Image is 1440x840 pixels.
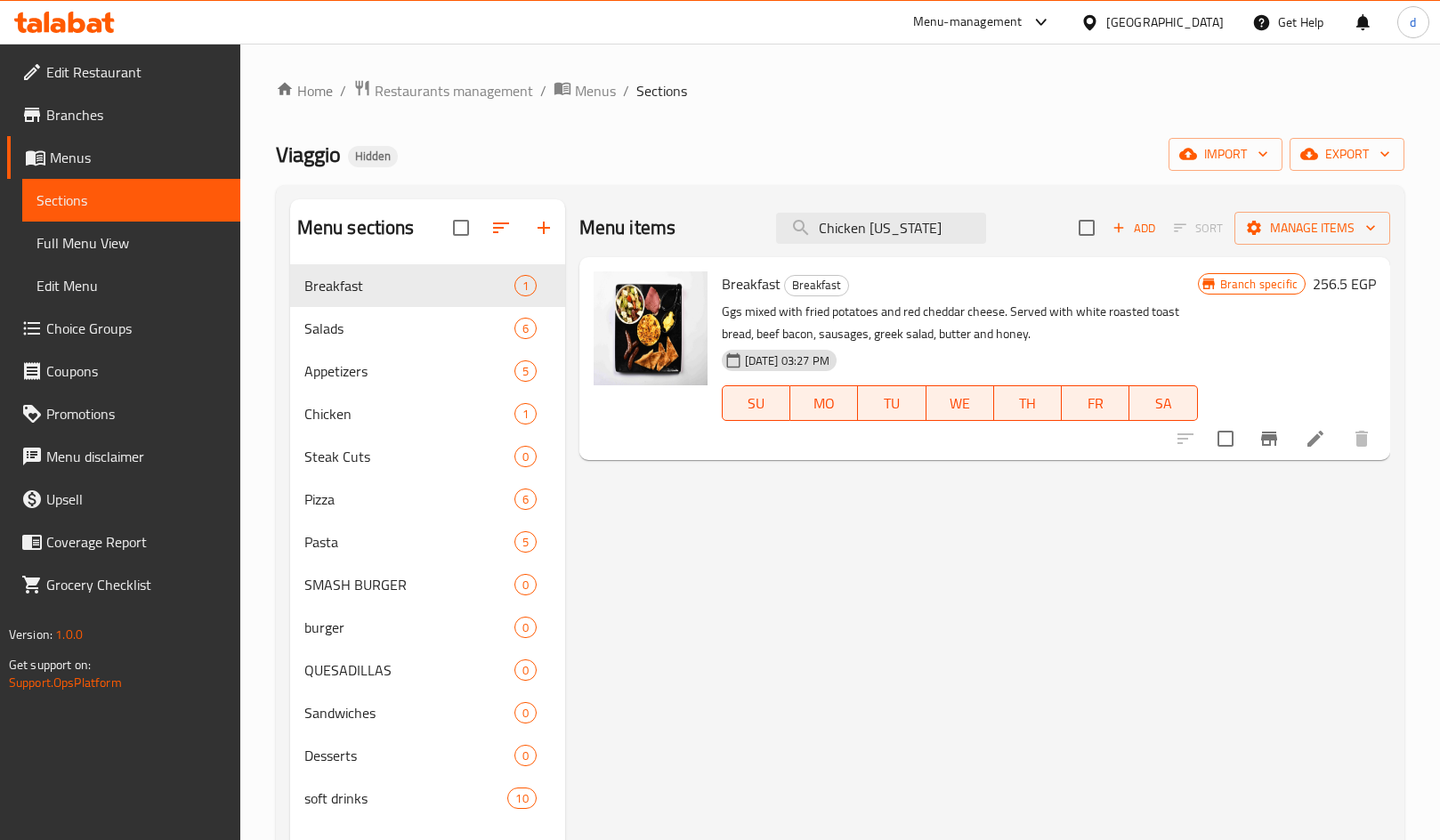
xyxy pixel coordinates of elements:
button: delete [1340,417,1383,460]
a: Support.OpsPlatform [9,671,122,694]
span: Chicken [304,403,514,424]
span: Add item [1105,214,1162,242]
span: Select section first [1162,214,1234,242]
span: Hidden [348,149,398,164]
span: 0 [515,662,536,679]
span: Steak Cuts [304,446,514,467]
a: Coupons [7,350,240,392]
span: Pasta [304,531,514,553]
span: [DATE] 03:27 PM [738,352,837,369]
span: Pizza [304,489,514,510]
span: Choice Groups [46,318,226,339]
button: WE [926,385,994,421]
button: MO [790,385,858,421]
div: items [514,702,537,723]
span: FR [1069,391,1122,416]
div: SMASH BURGER0 [290,563,565,606]
div: [GEOGRAPHIC_DATA] [1106,12,1224,32]
button: Branch-specific-item [1248,417,1290,460]
a: Edit Menu [22,264,240,307]
span: export [1304,143,1390,166]
span: Select all sections [442,209,480,246]
button: TH [994,385,1062,421]
span: MO [797,391,851,416]
span: soft drinks [304,787,508,809]
div: burger [304,617,514,638]
a: Edit menu item [1305,428,1326,449]
div: Pizza6 [290,478,565,521]
a: Upsell [7,478,240,521]
span: Breakfast [722,271,781,297]
div: items [514,275,537,296]
div: items [514,489,537,510]
a: Menu disclaimer [7,435,240,478]
span: 0 [515,747,536,764]
div: burger0 [290,606,565,649]
button: import [1169,138,1282,171]
li: / [540,80,546,101]
div: Breakfast1 [290,264,565,307]
span: 5 [515,363,536,380]
div: Steak Cuts0 [290,435,565,478]
a: Menus [554,79,616,102]
li: / [340,80,346,101]
span: Sections [36,190,226,211]
div: items [514,659,537,681]
div: items [514,446,537,467]
a: Coverage Report [7,521,240,563]
span: Version: [9,623,53,646]
span: 0 [515,705,536,722]
button: Add [1105,214,1162,242]
p: Ggs mixed with fried potatoes and red cheddar cheese. Served with white roasted toast bread, beef... [722,301,1198,345]
span: import [1183,143,1268,166]
div: Sandwiches0 [290,691,565,734]
img: Breakfast [594,271,708,385]
span: QUESADILLAS [304,659,514,681]
span: Viaggio [276,134,341,174]
div: items [514,403,537,424]
span: Sandwiches [304,702,514,723]
span: 0 [515,577,536,594]
div: items [514,318,537,339]
span: 5 [515,534,536,551]
div: Chicken1 [290,392,565,435]
h2: Menu sections [297,214,415,241]
a: Grocery Checklist [7,563,240,606]
button: Manage items [1234,212,1390,245]
span: Get support on: [9,653,91,676]
div: soft drinks10 [290,777,565,820]
button: SU [722,385,790,421]
span: Coupons [46,360,226,382]
nav: Menu sections [290,257,565,827]
input: search [776,213,986,244]
span: Promotions [46,403,226,424]
span: Select to update [1207,420,1244,457]
div: items [514,531,537,553]
div: Salads6 [290,307,565,350]
div: items [514,745,537,766]
span: TH [1001,391,1055,416]
span: Breakfast [785,275,848,295]
a: Menus [7,136,240,179]
span: Full Menu View [36,232,226,254]
span: SMASH BURGER [304,574,514,595]
div: items [507,787,536,809]
a: Restaurants management [353,79,533,102]
span: Sections [636,80,687,101]
div: Appetizers5 [290,350,565,392]
a: Choice Groups [7,307,240,350]
span: 6 [515,320,536,337]
span: 1.0.0 [55,623,83,646]
span: Menus [575,80,616,101]
button: SA [1129,385,1197,421]
span: Branches [46,104,226,125]
div: Breakfast [784,275,849,296]
h6: 256.5 EGP [1313,271,1376,296]
div: Desserts0 [290,734,565,777]
a: Edit Restaurant [7,51,240,93]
